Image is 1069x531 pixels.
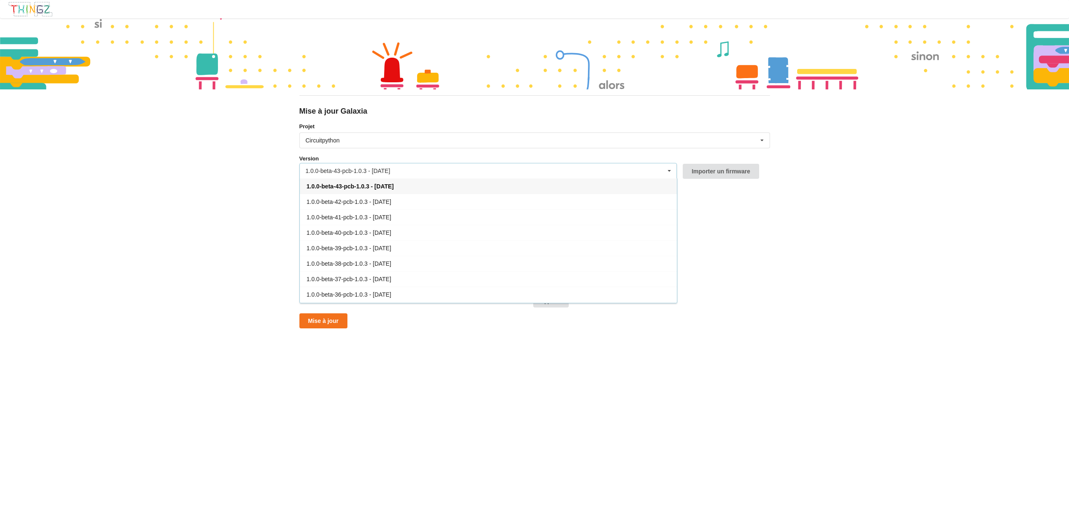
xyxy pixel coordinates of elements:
[307,245,391,252] span: 1.0.0-beta-39-pcb-1.0.3 - [DATE]
[307,229,391,236] span: 1.0.0-beta-40-pcb-1.0.3 - [DATE]
[299,313,347,328] button: Mise à jour
[8,1,53,17] img: thingz_logo.png
[307,214,391,221] span: 1.0.0-beta-41-pcb-1.0.3 - [DATE]
[307,183,394,190] span: 1.0.0-beta-43-pcb-1.0.3 - [DATE]
[299,107,770,116] div: Mise à jour Galaxia
[307,291,391,298] span: 1.0.0-beta-36-pcb-1.0.3 - [DATE]
[306,168,390,174] div: 1.0.0-beta-43-pcb-1.0.3 - [DATE]
[307,260,391,267] span: 1.0.0-beta-38-pcb-1.0.3 - [DATE]
[299,155,319,163] label: Version
[307,198,391,205] span: 1.0.0-beta-42-pcb-1.0.3 - [DATE]
[683,164,759,179] button: Importer un firmware
[299,122,770,131] label: Projet
[307,276,391,282] span: 1.0.0-beta-37-pcb-1.0.3 - [DATE]
[306,137,340,143] div: Circuitpython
